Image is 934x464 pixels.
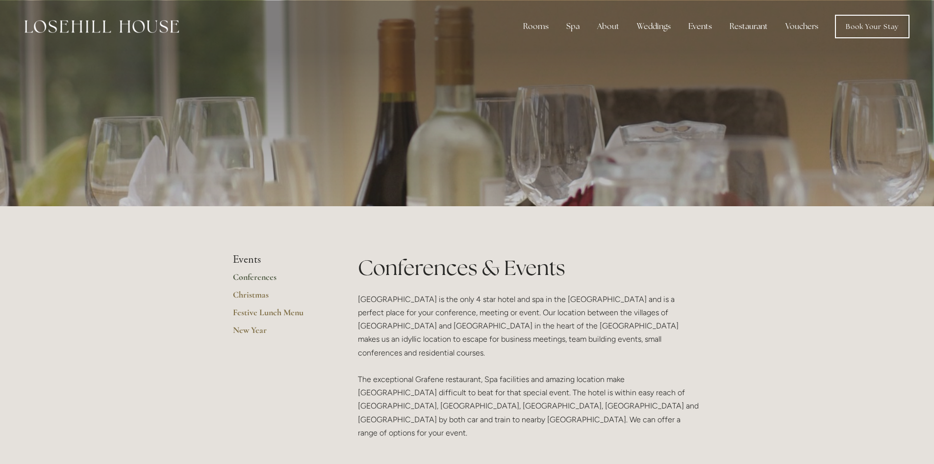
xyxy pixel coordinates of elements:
[25,20,179,33] img: Losehill House
[233,307,327,325] a: Festive Lunch Menu
[681,17,720,36] div: Events
[589,17,627,36] div: About
[358,293,702,439] p: [GEOGRAPHIC_DATA] is the only 4 star hotel and spa in the [GEOGRAPHIC_DATA] and is a perfect plac...
[515,17,556,36] div: Rooms
[233,272,327,289] a: Conferences
[233,253,327,266] li: Events
[558,17,587,36] div: Spa
[722,17,776,36] div: Restaurant
[629,17,679,36] div: Weddings
[358,253,702,282] h1: Conferences & Events
[233,289,327,307] a: Christmas
[233,325,327,342] a: New Year
[778,17,826,36] a: Vouchers
[835,15,909,38] a: Book Your Stay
